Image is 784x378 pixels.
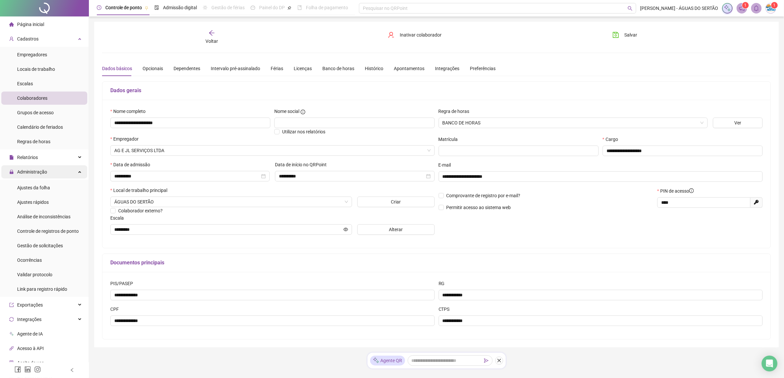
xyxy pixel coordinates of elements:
span: Controle de registros de ponto [17,229,79,234]
span: Utilizar nos relatórios [282,129,325,134]
span: Controle de ponto [105,5,142,10]
label: PIS/PASEP [110,280,137,287]
span: Criar [391,198,401,205]
span: Relatórios [17,155,38,160]
span: Escalas [17,81,33,86]
span: Ajustes da folha [17,185,50,190]
span: bell [753,5,759,11]
div: Agente QR [370,356,405,365]
label: Nome completo [110,108,150,115]
span: Empregadores [17,52,47,57]
span: pushpin [145,6,149,10]
span: Locais de trabalho [17,67,55,72]
span: BANCO DE HORAS [443,118,704,128]
span: arrow-left [208,30,215,36]
label: CTPS [439,306,454,313]
span: info-circle [301,110,305,114]
label: E-mail [439,161,455,169]
span: eye [343,227,348,232]
span: pushpin [287,6,291,10]
span: Página inicial [17,22,44,27]
span: Análise de inconsistências [17,214,70,219]
div: Histórico [365,65,383,72]
span: Folha de pagamento [306,5,348,10]
span: book [297,5,302,10]
span: AG E JL SERVIÇOS LTDA [114,146,431,155]
div: Preferências [470,65,496,72]
span: Gestão de férias [211,5,245,10]
span: Ver [734,119,741,126]
sup: Atualize o seu contato no menu Meus Dados [771,2,778,9]
label: Cargo [603,136,622,143]
span: Regras de horas [17,139,50,144]
span: Colaboradores [17,95,47,101]
h5: Dados gerais [110,87,763,94]
label: CPF [110,306,123,313]
div: Integrações [435,65,459,72]
span: Link para registro rápido [17,286,67,292]
div: Apontamentos [394,65,424,72]
span: Inativar colaborador [400,31,442,39]
span: save [612,32,619,38]
span: Acesso à API [17,346,44,351]
span: file [9,155,14,160]
span: notification [739,5,745,11]
span: Gestão de solicitações [17,243,63,248]
span: Permitir acesso ao sistema web [446,205,511,210]
span: [PERSON_NAME] - ÁGUAS DO SERTÃO [640,5,718,12]
span: sync [9,317,14,322]
span: Colaborador externo? [118,208,163,213]
span: user-add [9,37,14,41]
h5: Documentos principais [110,259,763,267]
label: Escala [110,214,128,222]
span: PIN de acesso [660,187,694,195]
span: search [628,6,633,11]
span: Alterar [389,226,403,233]
span: Painel do DP [259,5,285,10]
span: Exportações [17,302,43,308]
span: lock [9,170,14,174]
img: sparkle-icon.fc2bf0ac1784a2077858766a79e2daf3.svg [373,357,379,364]
span: instagram [34,366,41,373]
span: Ajustes rápidos [17,200,49,205]
span: left [70,368,74,372]
span: linkedin [24,366,31,373]
span: ESTRADA BR 361 KM 86 ZONA RURAL PIANCÓ PB [114,197,348,207]
button: Alterar [357,224,434,235]
span: Admissão digital [163,5,197,10]
span: clock-circle [97,5,101,10]
div: Banco de horas [322,65,354,72]
span: 1 [773,3,776,8]
div: Licenças [294,65,312,72]
span: Agente de IA [17,331,43,337]
button: Inativar colaborador [383,30,446,40]
span: 1 [744,3,747,8]
sup: 1 [742,2,749,9]
span: sun [203,5,207,10]
label: Empregador [110,135,143,143]
span: Administração [17,169,47,175]
span: dashboard [251,5,255,10]
span: facebook [14,366,21,373]
button: Salvar [608,30,642,40]
div: Intervalo pré-assinalado [211,65,260,72]
span: Nome social [274,108,299,115]
div: Dependentes [174,65,200,72]
label: RG [439,280,449,287]
label: Data de início no QRPoint [275,161,331,168]
label: Regra de horas [439,108,474,115]
span: Voltar [205,39,218,44]
span: export [9,303,14,307]
span: send [484,358,489,363]
div: Opcionais [143,65,163,72]
div: Dados básicos [102,65,132,72]
span: Validar protocolo [17,272,52,277]
span: Ocorrências [17,257,42,263]
label: Data de admissão [110,161,154,168]
button: Ver [713,118,763,128]
span: user-delete [388,32,394,38]
span: home [9,22,14,27]
span: Salvar [624,31,637,39]
span: Aceite de uso [17,360,44,365]
img: sparkle-icon.fc2bf0ac1784a2077858766a79e2daf3.svg [724,5,731,12]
